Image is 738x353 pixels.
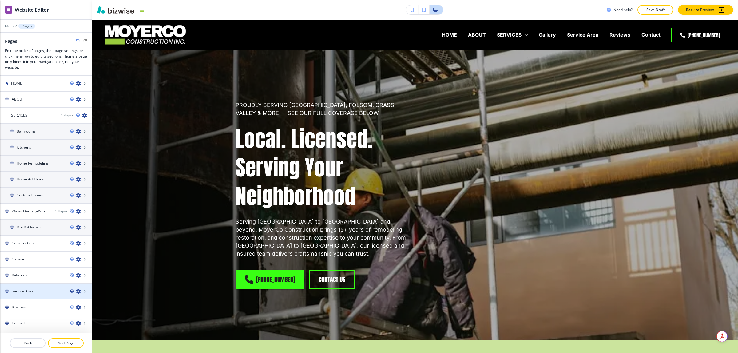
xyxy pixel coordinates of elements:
button: Main [5,24,14,28]
img: Drag [10,145,14,149]
p: Back to Preview [686,7,714,13]
a: [PHONE_NUMBER] [236,270,304,289]
h4: Home Additions [17,177,44,182]
a: [PHONE_NUMBER] [671,28,729,42]
img: Bizwise Logo [97,6,134,14]
p: Local. Licensed. Serving Your Neighborhood [236,125,408,210]
h4: Reviews [12,304,26,310]
img: Drag [5,209,9,213]
button: Add Page [48,338,84,348]
p: Pages [22,24,32,28]
h4: ABOUT [12,97,24,102]
img: Drag [10,129,14,133]
img: Drag [5,257,9,261]
button: Back to Preview [678,5,733,15]
h3: Need help? [613,7,633,13]
img: Drag [5,97,9,101]
p: ABOUT [468,31,486,38]
img: Your Logo [140,7,156,12]
button: Pages [18,24,35,29]
h4: Kitchens [17,145,31,150]
h4: Home Remodeling [17,161,48,166]
h2: Website Editor [15,6,49,14]
img: Drag [10,225,14,229]
img: Drag [5,241,9,245]
img: Drag [5,289,9,293]
img: Drag [10,177,14,181]
p: PROUDLY SERVING [GEOGRAPHIC_DATA], FOLSOM, GRASS VALLEY & MORE — SEE OUR FULL COVERAGE BELOW. [236,101,408,117]
p: Save Draft [645,7,665,13]
p: Contact [641,31,661,38]
button: Back [10,338,46,348]
h4: Contact [12,320,25,326]
p: HOME [442,31,457,38]
p: Reviews [609,31,630,38]
h4: HOME [11,81,22,86]
button: Contact Us [309,270,355,289]
h4: Bathrooms [17,129,36,134]
button: Save Draft [637,5,673,15]
img: Drag [10,161,14,165]
h2: Pages [5,38,17,44]
h3: Edit the order of pages, their page settings, or click the arrow to edit its sections. Hiding a p... [5,48,87,70]
h4: SERVICES [11,113,27,118]
h4: Dry Rot Repair [17,224,41,230]
button: Collapse [61,113,73,117]
img: Drag [5,321,9,325]
h4: Construction [12,240,34,246]
h4: Service Area [12,288,34,294]
p: Serving [GEOGRAPHIC_DATA] to [GEOGRAPHIC_DATA] and beyond, MoyerCo Construction brings 15+ years ... [236,218,408,258]
p: Service Area [567,31,598,38]
img: editor icon [5,6,12,14]
h4: Referrals [12,272,27,278]
img: MoyerCo Construction [101,22,189,48]
p: Back [10,340,45,346]
img: Drag [5,273,9,277]
img: Drag [5,305,9,309]
p: Add Page [49,340,83,346]
img: Drag [10,193,14,197]
button: Collapse [55,209,67,213]
h4: Custom Homes [17,192,43,198]
p: Gallery [539,31,556,38]
p: SERVICES [497,31,522,38]
h4: Water Damage/Structural Repairs [12,208,50,214]
h4: Gallery [12,256,24,262]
